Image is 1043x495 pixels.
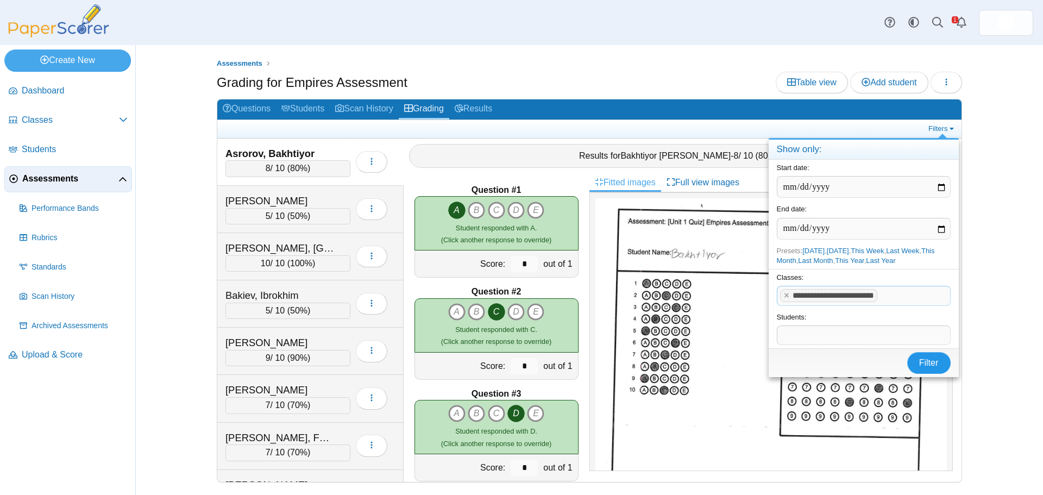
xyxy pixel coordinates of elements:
[886,247,919,255] a: Last Week
[919,358,939,367] span: Filter
[507,202,525,219] i: D
[22,114,119,126] span: Classes
[907,352,951,374] button: Filter
[266,400,271,410] span: 7
[4,30,113,39] a: PaperScorer
[777,205,807,213] label: End date:
[214,57,265,71] a: Assessments
[15,196,132,222] a: Performance Bands
[217,59,262,67] span: Assessments
[290,211,307,221] span: 50%
[15,313,132,339] a: Archived Assessments
[4,108,132,134] a: Classes
[225,289,334,303] div: Bakiev, Ibrokhim
[22,143,128,155] span: Students
[472,388,521,400] b: Question #3
[225,350,350,366] div: / 10 ( )
[527,303,544,321] i: E
[455,427,537,435] span: Student responded with D.
[4,342,132,368] a: Upload & Score
[441,325,551,346] small: (Click another response to override)
[266,353,271,362] span: 9
[399,99,449,120] a: Grading
[276,99,330,120] a: Students
[15,284,132,310] a: Scan History
[225,160,350,177] div: / 10 ( )
[802,247,825,255] a: [DATE]
[777,247,935,265] span: Presets: , , , , , , ,
[777,286,951,305] tags: ​
[862,78,916,87] span: Add student
[32,262,128,273] span: Standards
[32,321,128,331] span: Archived Assessments
[22,85,128,97] span: Dashboard
[290,353,307,362] span: 90%
[448,202,466,219] i: A
[468,405,485,422] i: B
[225,303,350,319] div: / 10 ( )
[979,10,1033,36] a: ps.Y0OAolr6RPehrr6a
[777,164,809,172] label: Start date:
[225,397,350,413] div: / 10 ( )
[827,247,849,255] a: [DATE]
[22,173,118,185] span: Assessments
[472,286,521,298] b: Question #2
[488,202,505,219] i: C
[290,306,307,315] span: 50%
[225,255,350,272] div: / 10 ( )
[950,11,973,35] a: Alerts
[409,144,957,168] div: Results for - / 10 ( )
[217,73,407,92] h1: Grading for Empires Assessment
[782,292,791,299] x: remove tag
[758,151,783,160] span: 80.0%
[15,225,132,251] a: Rubrics
[32,291,128,302] span: Scan History
[266,211,271,221] span: 5
[415,353,508,379] div: Score:
[472,184,521,196] b: Question #1
[266,306,271,315] span: 5
[217,99,276,120] a: Questions
[456,224,537,232] span: Student responded with A.
[507,405,525,422] i: D
[997,14,1015,32] span: Jeanie Hernandez
[225,208,350,224] div: / 10 ( )
[225,383,334,397] div: [PERSON_NAME]
[22,349,128,361] span: Upload & Score
[266,448,271,457] span: 7
[448,303,466,321] i: A
[733,151,738,160] span: 8
[32,203,128,214] span: Performance Bands
[835,256,864,265] a: This Year
[4,4,113,37] img: PaperScorer
[4,49,131,71] a: Create New
[468,303,485,321] i: B
[527,405,544,422] i: E
[851,247,884,255] a: This Week
[290,164,307,173] span: 80%
[225,241,334,255] div: [PERSON_NAME], [GEOGRAPHIC_DATA]
[330,99,399,120] a: Scan History
[225,194,334,208] div: [PERSON_NAME]
[589,173,661,192] a: Fitted images
[866,256,895,265] a: Last Year
[266,164,271,173] span: 8
[798,256,833,265] a: Last Month
[225,336,334,350] div: [PERSON_NAME]
[527,202,544,219] i: E
[777,313,807,321] label: Students:
[225,431,334,445] div: [PERSON_NAME], Ferlandy
[290,448,307,457] span: 70%
[777,325,951,345] tags: ​
[787,78,837,87] span: Table view
[541,454,577,481] div: out of 1
[290,400,307,410] span: 70%
[225,478,334,492] div: [PERSON_NAME]
[997,14,1015,32] img: ps.Y0OAolr6RPehrr6a
[769,140,959,160] h4: Show only:
[455,325,537,334] span: Student responded with C.
[441,427,551,447] small: (Click another response to override)
[777,247,935,265] a: This Month
[415,454,508,481] div: Score:
[32,233,128,243] span: Rubrics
